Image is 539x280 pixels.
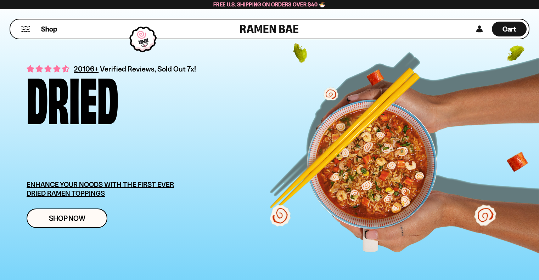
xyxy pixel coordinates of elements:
span: Shop [41,24,57,34]
span: Cart [502,25,516,33]
span: Shop Now [49,215,85,222]
button: Mobile Menu Trigger [21,26,30,32]
a: Shop [41,22,57,36]
span: Free U.S. Shipping on Orders over $40 🍜 [213,1,326,8]
a: Shop Now [27,208,107,228]
a: Cart [492,19,527,39]
div: Dried [27,73,118,121]
span: Verified Reviews, Sold Out 7x! [100,64,196,73]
